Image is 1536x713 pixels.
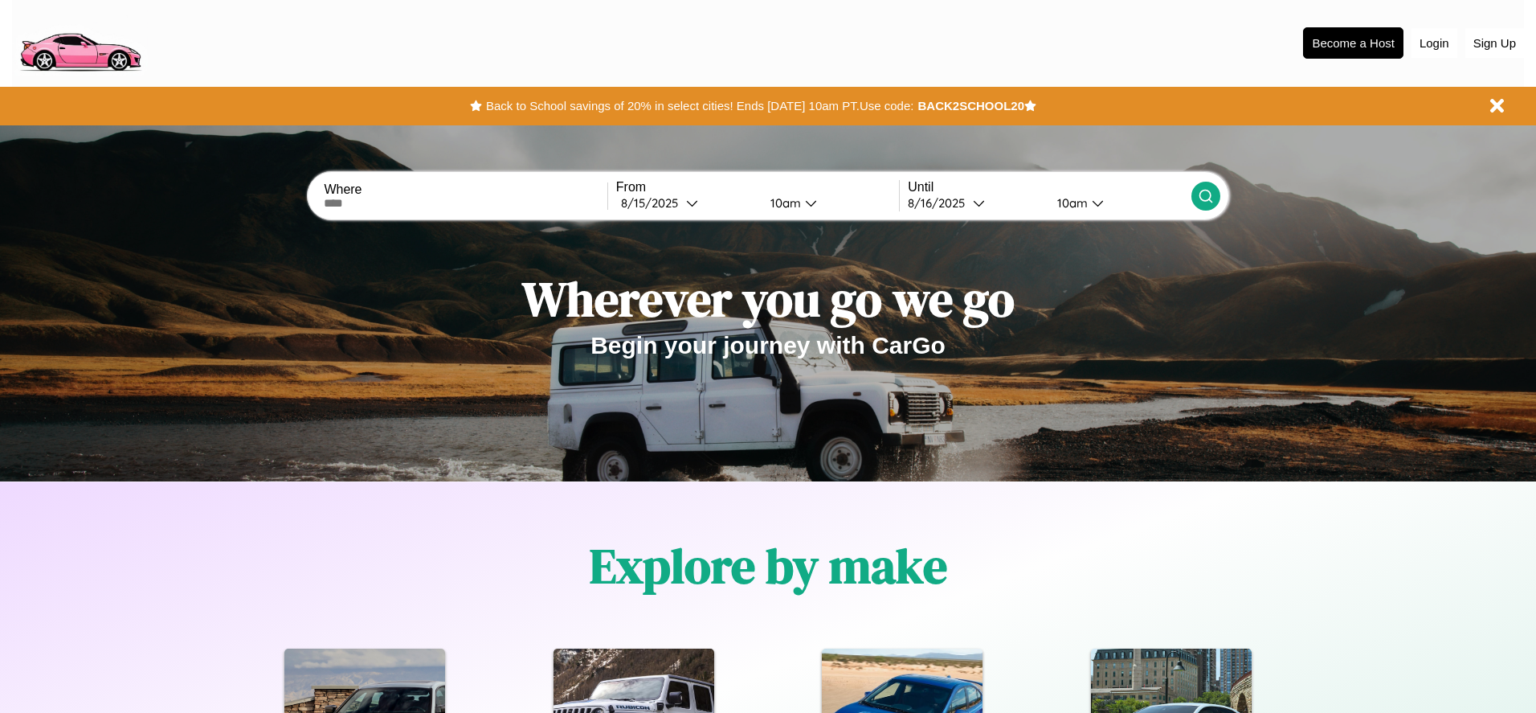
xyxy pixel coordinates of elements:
div: 10am [1049,195,1092,211]
h1: Explore by make [590,533,947,599]
label: From [616,180,899,195]
button: Back to School savings of 20% in select cities! Ends [DATE] 10am PT.Use code: [482,95,917,117]
div: 8 / 16 / 2025 [908,195,973,211]
button: Sign Up [1465,28,1524,58]
button: 10am [758,195,899,211]
div: 8 / 15 / 2025 [621,195,686,211]
img: logo [12,8,148,76]
button: Become a Host [1303,27,1403,59]
label: Where [324,182,607,197]
b: BACK2SCHOOL20 [917,99,1024,113]
div: 10am [762,195,805,211]
label: Until [908,180,1191,195]
button: Login [1411,28,1457,58]
button: 10am [1044,195,1191,211]
button: 8/15/2025 [616,195,758,211]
